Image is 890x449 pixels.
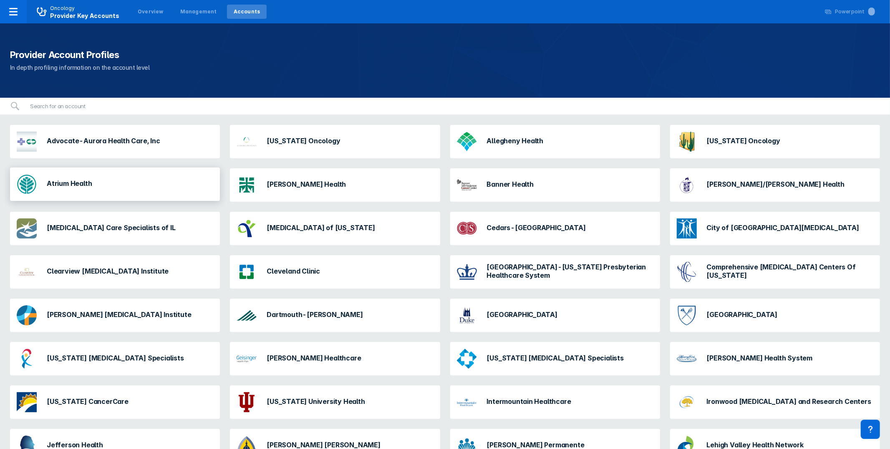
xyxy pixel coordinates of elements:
[457,392,477,412] img: intermountain-healthcare-provider.png
[450,299,660,332] a: [GEOGRAPHIC_DATA]
[457,305,477,325] img: duke.png
[237,178,257,193] img: avera-health.png
[670,342,880,375] a: [PERSON_NAME] Health System
[10,168,220,202] a: Atrium Health
[267,137,340,145] h3: [US_STATE] Oncology
[10,299,220,332] a: [PERSON_NAME] [MEDICAL_DATA] Institute
[707,354,813,362] h3: [PERSON_NAME] Health System
[487,354,624,362] h3: [US_STATE] [MEDICAL_DATA] Specialists
[47,397,129,406] h3: [US_STATE] CancerCare
[487,397,571,406] h3: Intermountain Healthcare
[230,255,440,289] a: Cleveland Clinic
[17,392,37,412] img: il-cancer-care.png
[237,392,257,412] img: indiana-university.png
[670,168,880,202] a: [PERSON_NAME]/[PERSON_NAME] Health
[707,137,780,145] h3: [US_STATE] Oncology
[10,386,220,419] a: [US_STATE] CancerCare
[707,263,873,279] h3: Comprehensive [MEDICAL_DATA] Centers Of [US_STATE]
[17,305,37,325] img: dana-farber.png
[50,12,119,19] span: Provider Key Accounts
[670,125,880,158] a: [US_STATE] Oncology
[707,223,859,232] h3: City of [GEOGRAPHIC_DATA][MEDICAL_DATA]
[677,392,697,412] img: ironwood-cancer-and-research-centers.png
[457,218,477,238] img: cedars-sinai-medical-center.png
[677,132,697,152] img: az-oncology-associates.png
[457,349,477,369] img: georgia-cancer-specialists.png
[861,420,880,439] div: Contact Support
[267,180,346,188] h3: [PERSON_NAME] Health
[230,342,440,375] a: [PERSON_NAME] Healthcare
[237,218,257,238] img: cancer-center-of-ks.png
[237,305,257,325] img: dartmouth-hitchcock.png
[230,212,440,245] a: [MEDICAL_DATA] of [US_STATE]
[180,8,217,15] div: Management
[47,354,184,362] h3: [US_STATE] [MEDICAL_DATA] Specialists
[677,349,697,369] img: henry-ford.png
[47,223,176,232] h3: [MEDICAL_DATA] Care Specialists of IL
[835,8,875,15] div: Powerpoint
[707,397,871,406] h3: Ironwood [MEDICAL_DATA] and Research Centers
[457,175,477,195] img: banner-md-anderson.png
[17,218,37,238] img: cancer-care-specialist-il.png
[50,5,75,12] p: Oncology
[450,168,660,202] a: Banner Health
[677,218,697,238] img: city-hope.png
[677,262,697,282] img: comprehensive-cancer-centers-of-nevada.png
[10,48,880,61] h1: Provider Account Profiles
[10,255,220,289] a: Clearview [MEDICAL_DATA] Institute
[267,441,381,449] h3: [PERSON_NAME] [PERSON_NAME]
[138,8,164,15] div: Overview
[267,354,361,362] h3: [PERSON_NAME] Healthcare
[707,441,804,449] h3: Lehigh Valley Health Network
[174,5,224,19] a: Management
[267,267,320,275] h3: Cleveland Clinic
[47,441,103,449] h3: Jefferson Health
[457,132,477,152] img: allegheny-general-hospital.png
[10,63,880,73] p: In depth profiling information on the account level
[47,267,169,275] h3: Clearview [MEDICAL_DATA] Institute
[450,125,660,158] a: Allegheny Health
[487,263,653,279] h3: [GEOGRAPHIC_DATA]-[US_STATE] Presbyterian Healthcare System
[17,132,37,152] img: advocate-aurora.png
[10,342,220,375] a: [US_STATE] [MEDICAL_DATA] Specialists
[670,299,880,332] a: [GEOGRAPHIC_DATA]
[17,262,37,282] img: clearview-cancer-institute.png
[267,310,363,319] h3: Dartmouth-[PERSON_NAME]
[47,137,160,145] h3: Advocate-Aurora Health Care, Inc
[450,342,660,375] a: [US_STATE] [MEDICAL_DATA] Specialists
[487,310,558,319] h3: [GEOGRAPHIC_DATA]
[487,137,544,145] h3: Allegheny Health
[670,386,880,419] a: Ironwood [MEDICAL_DATA] and Research Centers
[47,310,191,319] h3: [PERSON_NAME] [MEDICAL_DATA] Institute
[10,125,220,158] a: Advocate-Aurora Health Care, Inc
[487,180,534,188] h3: Banner Health
[237,132,257,152] img: alabama-oncology.png
[670,212,880,245] a: City of [GEOGRAPHIC_DATA][MEDICAL_DATA]
[227,5,267,19] a: Accounts
[10,212,220,245] a: [MEDICAL_DATA] Care Specialists of IL
[230,125,440,158] a: [US_STATE] Oncology
[47,179,92,188] h3: Atrium Health
[487,223,586,232] h3: Cedars-[GEOGRAPHIC_DATA]
[487,441,585,449] h3: [PERSON_NAME] Permanente
[230,386,440,419] a: [US_STATE] University Health
[17,174,37,194] img: atrium-health.png
[267,397,365,406] h3: [US_STATE] University Health
[234,8,260,15] div: Accounts
[230,299,440,332] a: Dartmouth-[PERSON_NAME]
[25,98,880,114] input: Search for an account
[450,255,660,289] a: [GEOGRAPHIC_DATA]-[US_STATE] Presbyterian Healthcare System
[707,310,778,319] h3: [GEOGRAPHIC_DATA]
[230,168,440,202] a: [PERSON_NAME] Health
[17,349,37,369] img: florida-cancer-specialists.png
[237,349,257,369] img: geisinger-health-system.png
[677,305,697,325] img: emory.png
[670,255,880,289] a: Comprehensive [MEDICAL_DATA] Centers Of [US_STATE]
[237,262,257,282] img: cleveland-clinic.png
[450,386,660,419] a: Intermountain Healthcare
[677,175,697,195] img: beth-israel-deaconess.png
[131,5,170,19] a: Overview
[707,180,845,188] h3: [PERSON_NAME]/[PERSON_NAME] Health
[450,212,660,245] a: Cedars-[GEOGRAPHIC_DATA]
[267,223,375,232] h3: [MEDICAL_DATA] of [US_STATE]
